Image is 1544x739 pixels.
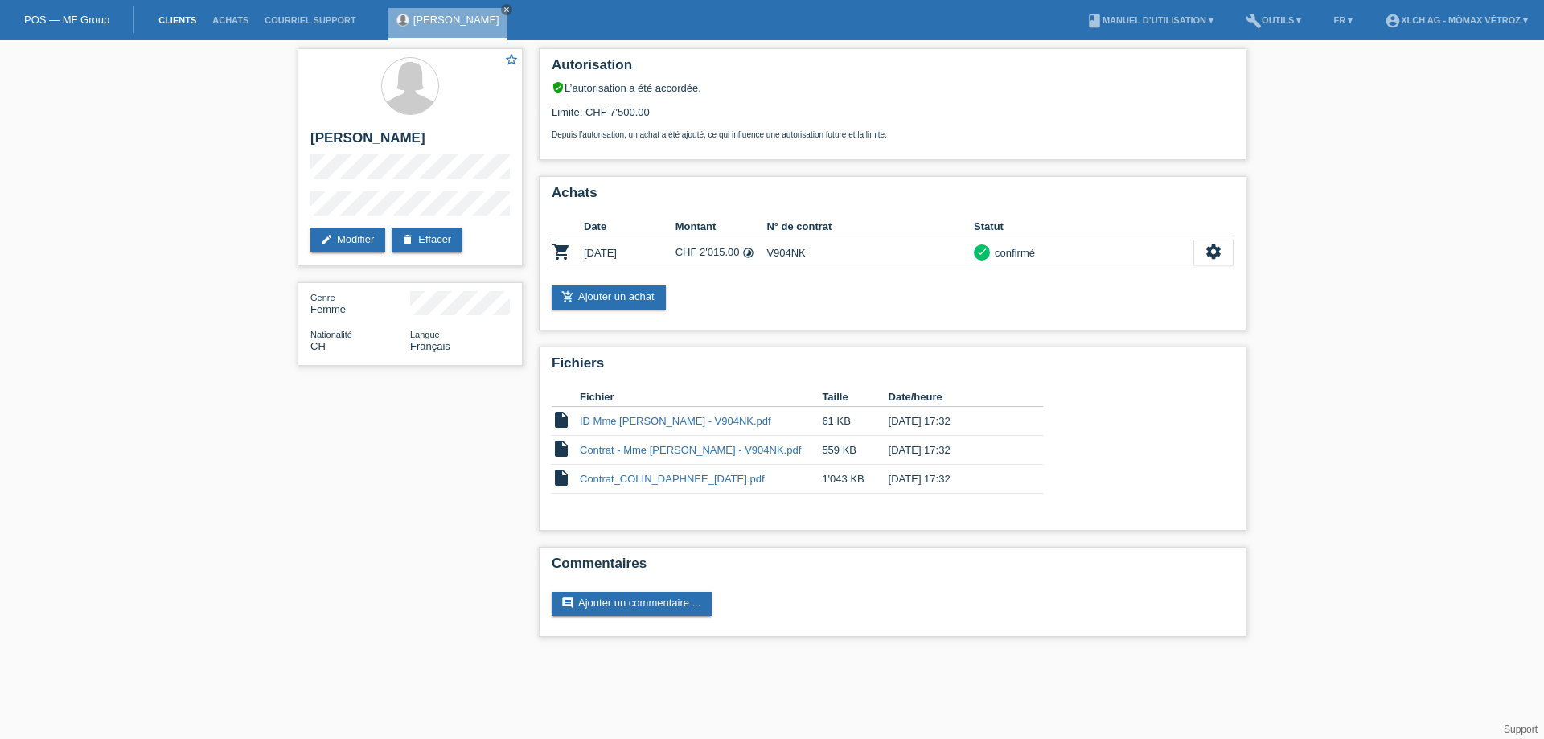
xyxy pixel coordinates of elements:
div: Limite: CHF 7'500.00 [552,94,1234,139]
h2: [PERSON_NAME] [310,130,510,154]
p: Depuis l’autorisation, un achat a été ajouté, ce qui influence une autorisation future et la limite. [552,130,1234,139]
a: Achats [204,15,257,25]
td: V904NK [766,236,974,269]
th: Statut [974,217,1193,236]
a: buildOutils ▾ [1238,15,1309,25]
a: Courriel Support [257,15,363,25]
a: ID Mme [PERSON_NAME] - V904NK.pdf [580,415,771,427]
a: FR ▾ [1326,15,1361,25]
i: settings [1205,243,1222,261]
a: star_border [504,52,519,69]
a: bookManuel d’utilisation ▾ [1078,15,1222,25]
td: CHF 2'015.00 [675,236,767,269]
i: build [1246,13,1262,29]
a: Contrat_COLIN_DAPHNEE_[DATE].pdf [580,473,765,485]
td: 559 KB [822,436,888,465]
i: POSP00026093 [552,242,571,261]
a: Contrat - Mme [PERSON_NAME] - V904NK.pdf [580,444,801,456]
th: Montant [675,217,767,236]
i: edit [320,233,333,246]
span: Nationalité [310,330,352,339]
i: book [1086,13,1103,29]
h2: Fichiers [552,355,1234,380]
i: star_border [504,52,519,67]
i: insert_drive_file [552,439,571,458]
h2: Autorisation [552,57,1234,81]
td: [DATE] 17:32 [889,436,1020,465]
h2: Commentaires [552,556,1234,580]
td: 1'043 KB [822,465,888,494]
h2: Achats [552,185,1234,209]
div: Femme [310,291,410,315]
a: Clients [150,15,204,25]
i: insert_drive_file [552,468,571,487]
a: editModifier [310,228,385,252]
span: Français [410,340,450,352]
a: POS — MF Group [24,14,109,26]
i: insert_drive_file [552,410,571,429]
span: Suisse [310,340,326,352]
a: [PERSON_NAME] [413,14,499,26]
th: N° de contrat [766,217,974,236]
i: check [976,246,988,257]
i: verified_user [552,81,565,94]
th: Taille [822,388,888,407]
th: Fichier [580,388,822,407]
a: commentAjouter un commentaire ... [552,592,712,616]
i: account_circle [1385,13,1401,29]
i: comment [561,597,574,610]
span: Genre [310,293,335,302]
i: 6 versements [742,247,754,259]
i: close [503,6,511,14]
a: account_circleXLCH AG - Mömax Vétroz ▾ [1377,15,1536,25]
a: deleteEffacer [392,228,462,252]
th: Date/heure [889,388,1020,407]
span: Langue [410,330,440,339]
i: add_shopping_cart [561,290,574,303]
a: add_shopping_cartAjouter un achat [552,285,666,310]
a: close [501,4,512,15]
i: delete [401,233,414,246]
div: confirmé [990,244,1035,261]
td: [DATE] 17:32 [889,407,1020,436]
td: 61 KB [822,407,888,436]
td: [DATE] 17:32 [889,465,1020,494]
div: L’autorisation a été accordée. [552,81,1234,94]
th: Date [584,217,675,236]
td: [DATE] [584,236,675,269]
a: Support [1504,724,1538,735]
